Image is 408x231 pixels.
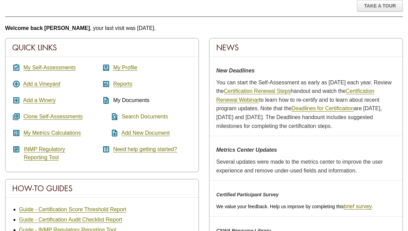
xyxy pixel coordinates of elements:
[24,146,65,161] a: INMP RegulatoryReporting Tool
[102,113,119,121] i: find_in_page
[113,81,132,87] a: Reports
[102,64,110,72] i: account_box
[224,88,291,94] a: Certification Renewal Steps
[23,81,60,87] a: Add a Vineyard
[216,147,277,153] strong: Metrics Center Updates
[23,97,56,103] a: Add a Winery
[5,25,90,31] b: Welcome back [PERSON_NAME]
[216,192,279,197] em: Certified Participant Survey
[121,130,170,136] a: Add New Document
[5,38,199,57] div: Quick Links
[23,114,83,120] a: Clone Self-Assessments
[12,145,20,153] i: article
[122,114,168,120] a: Search Documents
[102,145,110,153] i: help_center
[12,113,20,121] i: queue
[12,64,20,72] i: assignment_turned_in
[113,65,137,71] a: My Profile
[209,38,403,57] div: News
[216,78,396,131] p: You can start the Self-Assessment as early as [DATE] each year. Review the handout and watch the ...
[102,129,119,137] i: note_add
[102,80,110,88] i: assessment
[291,105,354,112] a: Deadlines for Certificaiton
[19,207,126,213] a: Guide - Certification Score Threshold Report
[12,96,20,104] i: add_box
[216,88,374,103] a: Certification Renewal Webinar
[19,217,122,223] a: Guide - Certification Audit Checklist Report
[12,80,20,88] i: add_circle
[5,179,199,198] div: How-To Guides
[12,129,20,137] i: calculate
[216,204,373,209] span: We value your feedback. Help us improve by completing this .
[5,24,403,33] p: , your last visit was [DATE].
[216,68,255,73] strong: New Deadlines
[23,65,76,71] a: My Self-Assessments
[113,97,150,103] span: My Documents
[216,159,383,174] span: Several updates were made to the metrics center to improve the user experience and remove under-u...
[102,96,110,104] i: description
[23,130,81,136] a: My Metrics Calculations
[344,203,372,210] a: brief survey
[113,146,177,152] a: Need help getting started?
